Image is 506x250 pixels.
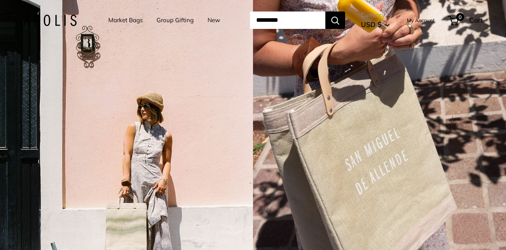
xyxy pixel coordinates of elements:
[208,15,220,26] a: New
[157,15,194,26] a: Group Gifting
[361,10,390,21] span: Currency
[361,20,381,29] span: USD $
[449,14,483,27] a: 0 Cart
[250,11,325,29] input: Search...
[325,11,345,29] button: Search
[407,15,435,25] a: My Account
[469,16,483,24] span: Cart
[6,220,85,244] iframe: Sign Up via Text for Offers
[108,15,143,26] a: Market Bags
[23,15,77,26] img: Apolis
[456,13,464,21] span: 0
[361,18,390,31] button: USD $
